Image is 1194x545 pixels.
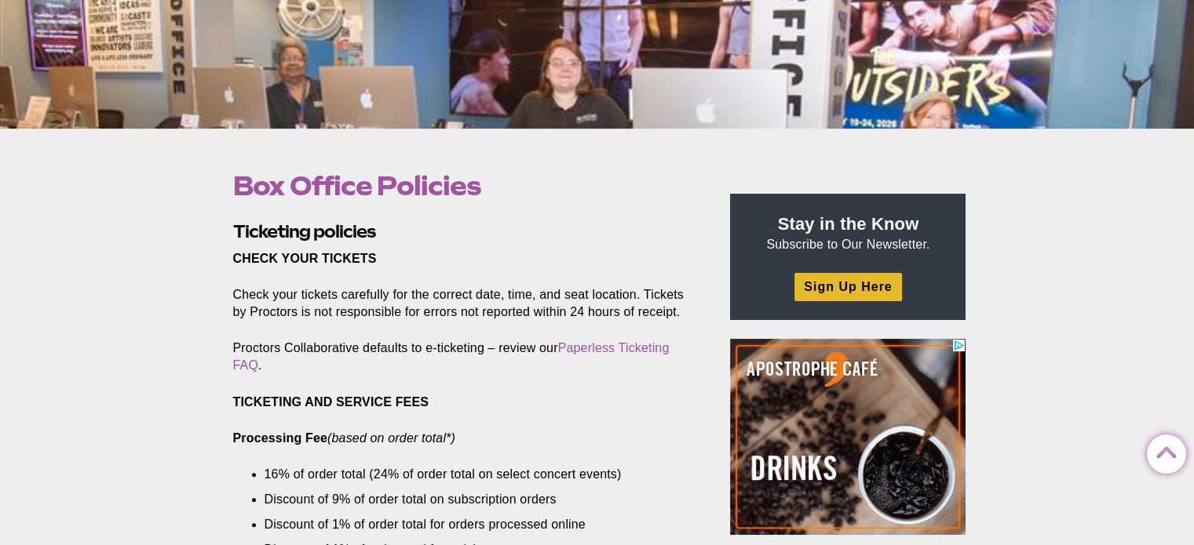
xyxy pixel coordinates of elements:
[233,220,695,244] h2: Ticketing policies
[778,214,919,234] strong: Stay in the Know
[233,286,695,321] p: Check your tickets carefully for the correct date, time, and seat location. Tickets by Proctors i...
[730,339,966,535] iframe: Advertisement
[265,466,671,483] li: 16% of order total (24% of order total on select concert events)
[794,273,901,300] a: Sign Up Here
[233,171,695,201] h1: Box Office Policies
[749,213,947,253] p: Subscribe to Our Newsletter.
[233,431,328,445] strong: Processing Fee
[265,516,671,533] li: Discount of 1% of order total for orders processed online
[233,395,429,409] strong: TICKETING AND SERVICE FEES
[327,431,455,445] em: (based on order total*)
[265,491,671,508] li: Discount of 9% of order total on subscription orders
[1147,435,1178,467] a: Back to Top
[233,252,377,265] strong: CHECK YOUR TICKETS
[233,340,695,374] p: Proctors Collaborative defaults to e-ticketing – review our .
